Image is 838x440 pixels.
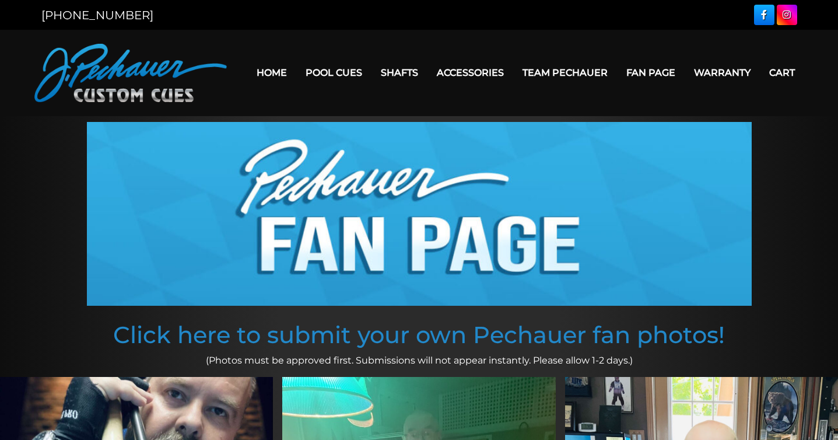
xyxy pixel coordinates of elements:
[296,58,371,88] a: Pool Cues
[247,58,296,88] a: Home
[685,58,760,88] a: Warranty
[34,44,227,102] img: Pechauer Custom Cues
[371,58,427,88] a: Shafts
[617,58,685,88] a: Fan Page
[513,58,617,88] a: Team Pechauer
[113,320,725,349] a: Click here to submit your own Pechauer fan photos!
[41,8,153,22] a: [PHONE_NUMBER]
[427,58,513,88] a: Accessories
[760,58,804,88] a: Cart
